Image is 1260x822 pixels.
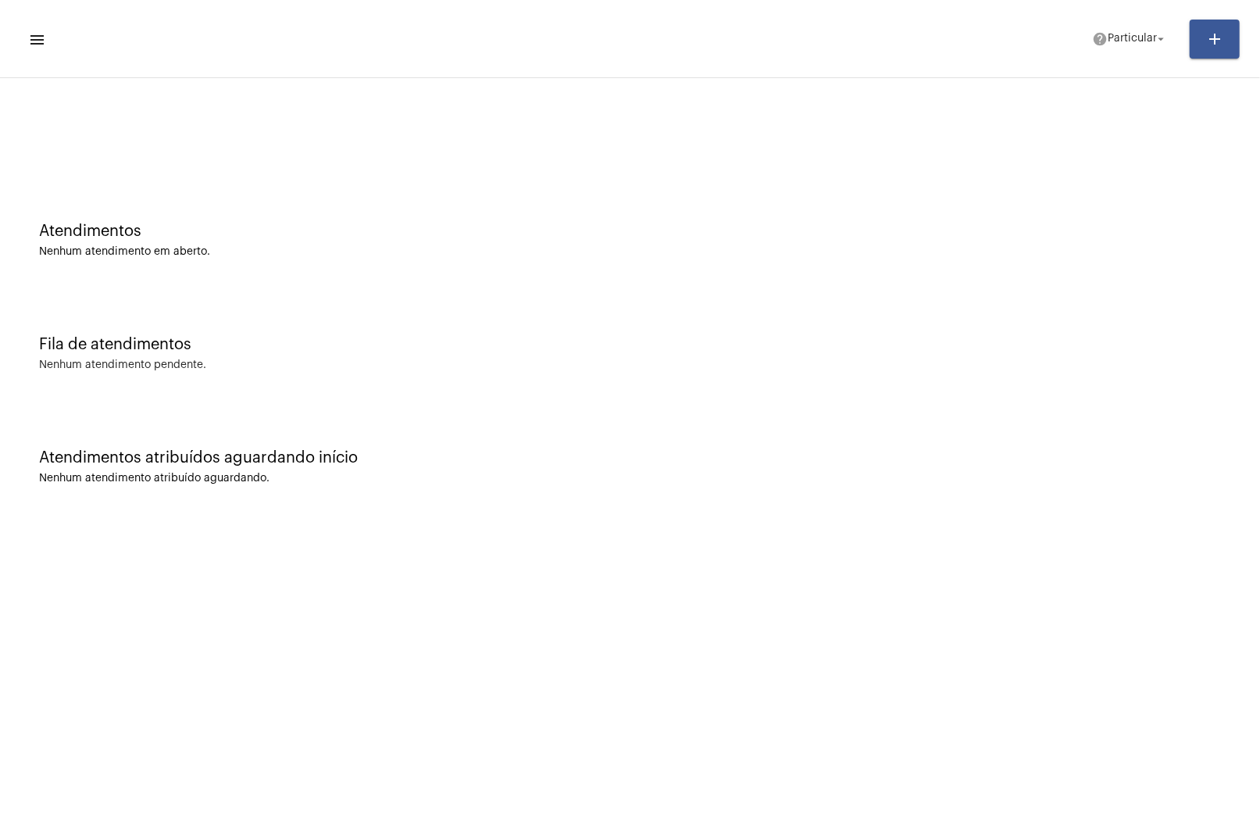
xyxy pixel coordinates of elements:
div: Atendimentos [39,223,1221,240]
div: Nenhum atendimento atribuído aguardando. [39,473,1221,484]
div: Nenhum atendimento pendente. [39,359,206,371]
mat-icon: sidenav icon [28,30,44,49]
mat-icon: arrow_drop_down [1154,32,1168,46]
div: Nenhum atendimento em aberto. [39,246,1221,258]
div: Atendimentos atribuídos aguardando início [39,449,1221,466]
mat-icon: help [1092,31,1108,47]
span: Particular [1108,34,1157,45]
mat-icon: add [1205,30,1224,48]
button: Particular [1083,23,1177,55]
div: Fila de atendimentos [39,336,1221,353]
